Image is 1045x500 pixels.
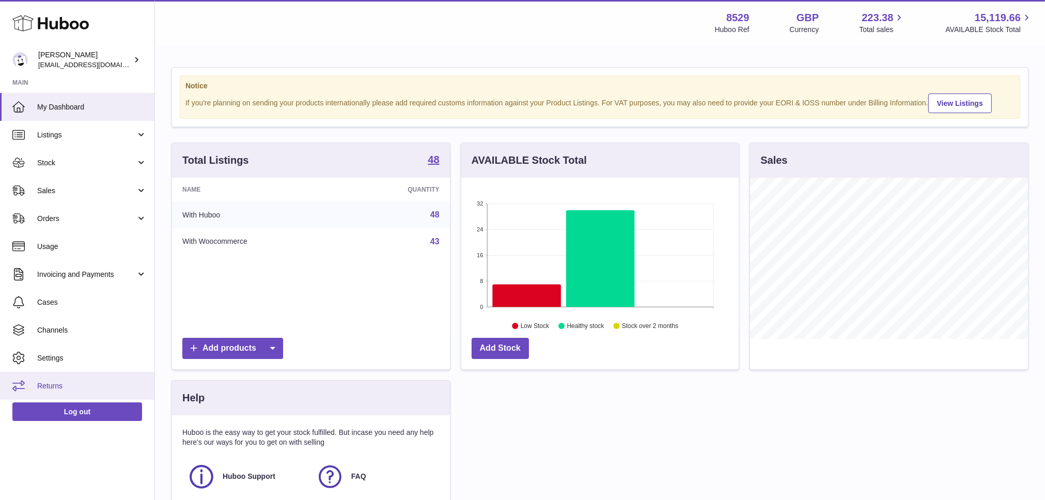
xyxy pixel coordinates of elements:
[726,11,750,25] strong: 8529
[37,242,147,252] span: Usage
[351,472,366,481] span: FAQ
[472,153,587,167] h3: AVAILABLE Stock Total
[945,25,1033,35] span: AVAILABLE Stock Total
[37,102,147,112] span: My Dashboard
[622,323,678,330] text: Stock over 2 months
[37,158,136,168] span: Stock
[185,92,1015,113] div: If you're planning on sending your products internationally please add required customs informati...
[188,463,306,491] a: Huboo Support
[480,278,483,284] text: 8
[12,52,28,68] img: admin@redgrass.ch
[521,323,550,330] text: Low Stock
[316,463,434,491] a: FAQ
[172,228,345,255] td: With Woocommerce
[975,11,1021,25] span: 15,119.66
[38,60,152,69] span: [EMAIL_ADDRESS][DOMAIN_NAME]
[37,325,147,335] span: Channels
[182,153,249,167] h3: Total Listings
[945,11,1033,35] a: 15,119.66 AVAILABLE Stock Total
[428,154,439,167] a: 48
[223,472,275,481] span: Huboo Support
[859,11,905,35] a: 223.38 Total sales
[12,402,142,421] a: Log out
[172,178,345,201] th: Name
[182,428,440,447] p: Huboo is the easy way to get your stock fulfilled. But incase you need any help here's our ways f...
[172,201,345,228] td: With Huboo
[37,298,147,307] span: Cases
[477,252,483,258] text: 16
[345,178,450,201] th: Quantity
[182,338,283,359] a: Add products
[472,338,529,359] a: Add Stock
[480,304,483,310] text: 0
[430,210,440,219] a: 48
[797,11,819,25] strong: GBP
[790,25,819,35] div: Currency
[428,154,439,165] strong: 48
[182,391,205,405] h3: Help
[37,130,136,140] span: Listings
[928,93,992,113] a: View Listings
[37,186,136,196] span: Sales
[859,25,905,35] span: Total sales
[715,25,750,35] div: Huboo Ref
[760,153,787,167] h3: Sales
[862,11,893,25] span: 223.38
[37,214,136,224] span: Orders
[37,353,147,363] span: Settings
[567,323,604,330] text: Healthy stock
[185,81,1015,91] strong: Notice
[38,50,131,70] div: [PERSON_NAME]
[37,381,147,391] span: Returns
[477,200,483,207] text: 32
[37,270,136,279] span: Invoicing and Payments
[430,237,440,246] a: 43
[477,226,483,232] text: 24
